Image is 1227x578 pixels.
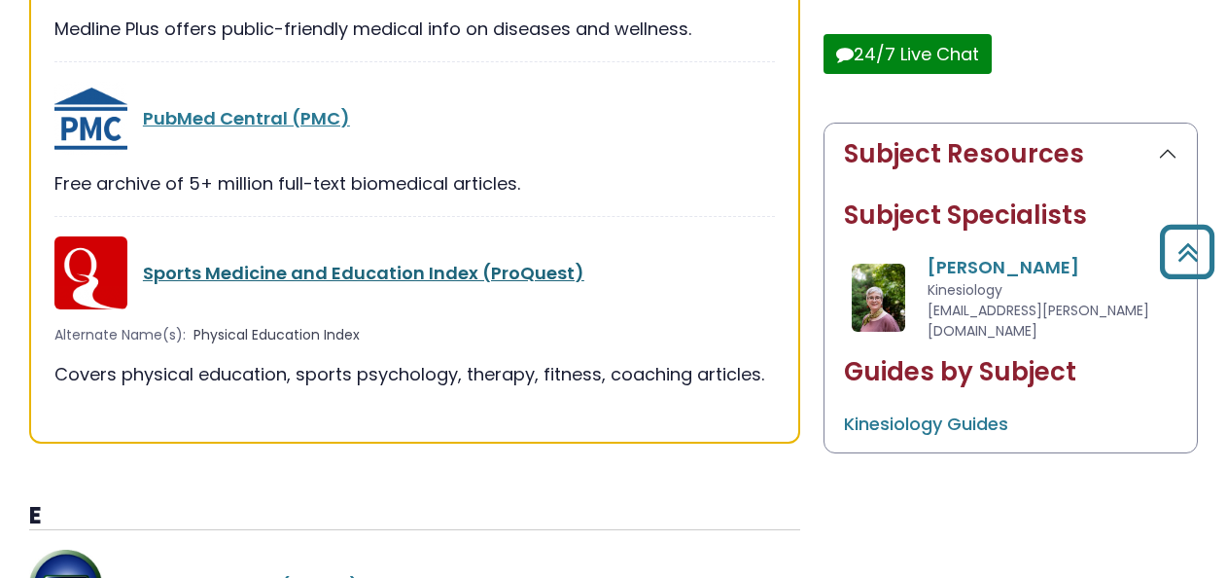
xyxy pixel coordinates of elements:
[824,34,992,74] button: 24/7 Live Chat
[844,200,1177,231] h2: Subject Specialists
[928,301,1149,341] span: [EMAIL_ADDRESS][PERSON_NAME][DOMAIN_NAME]
[844,412,1008,436] a: Kinesiology Guides
[54,361,775,387] div: Covers physical education, sports psychology, therapy, fitness, coaching articles.
[928,255,1079,279] a: [PERSON_NAME]
[852,264,905,332] img: Francene Lewis
[143,261,584,285] a: Sports Medicine and Education Index (ProQuest)
[54,170,775,197] div: Free archive of 5+ million full-text biomedical articles.
[824,124,1197,185] button: Subject Resources
[54,16,775,42] div: Medline Plus offers public-friendly medical info on diseases and wellness.
[1152,234,1222,270] a: Back to Top
[844,357,1177,387] h2: Guides by Subject
[193,325,360,345] span: Physical Education Index
[928,280,1002,300] span: Kinesiology
[29,502,800,531] h3: E
[143,106,350,130] a: PubMed Central (PMC)
[54,325,186,345] span: Alternate Name(s):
